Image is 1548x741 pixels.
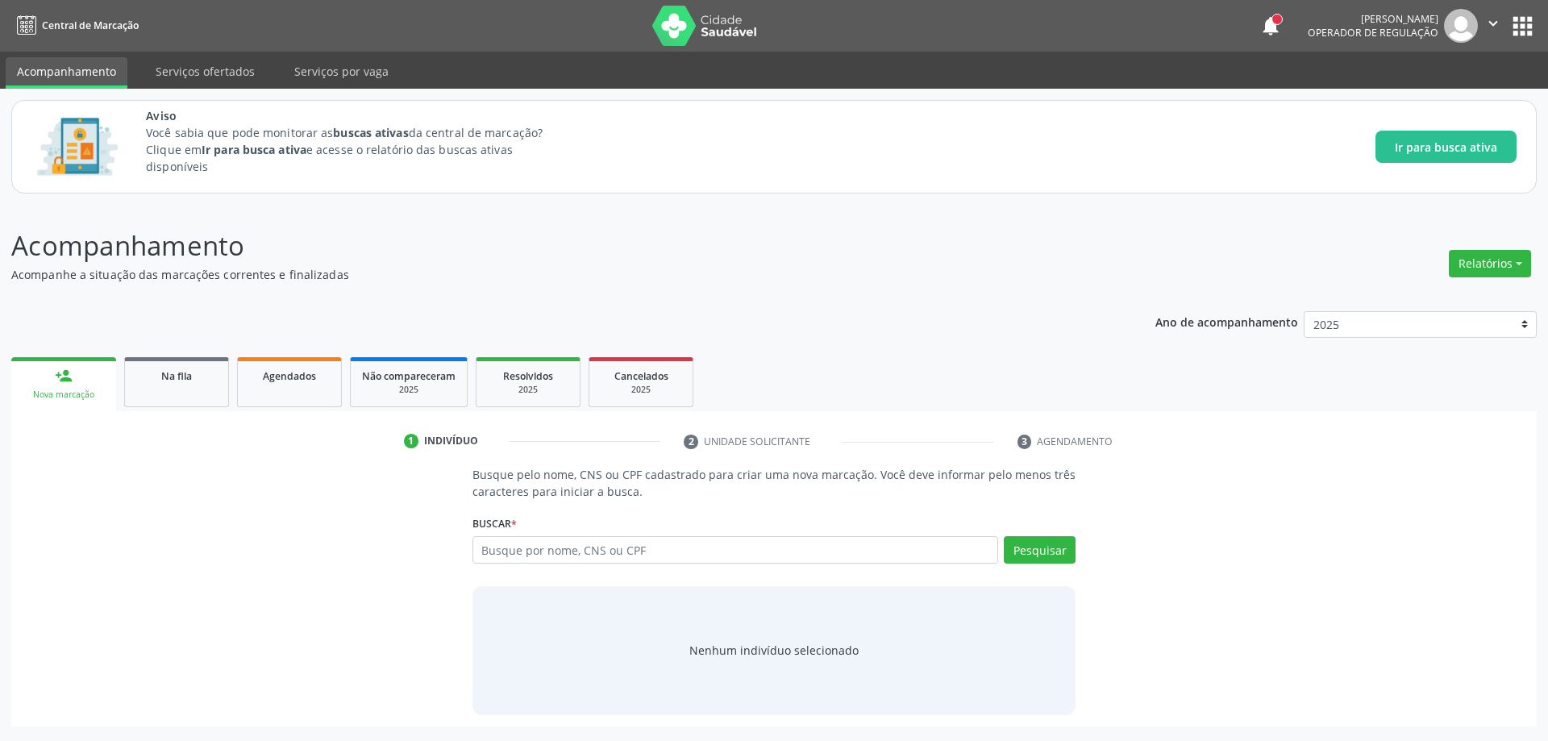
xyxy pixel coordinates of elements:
span: Operador de regulação [1308,26,1438,40]
button: Ir para busca ativa [1375,131,1517,163]
div: Nova marcação [23,389,105,401]
i:  [1484,15,1502,32]
img: img [1444,9,1478,43]
button: apps [1508,12,1537,40]
p: Ano de acompanhamento [1155,311,1298,331]
span: Central de Marcação [42,19,139,32]
span: Ir para busca ativa [1395,139,1497,156]
button: Pesquisar [1004,536,1076,564]
span: Na fila [161,369,192,383]
a: Central de Marcação [11,12,139,39]
label: Buscar [472,511,517,536]
p: Acompanhamento [11,226,1079,266]
div: [PERSON_NAME] [1308,12,1438,26]
p: Acompanhe a situação das marcações correntes e finalizadas [11,266,1079,283]
p: Você sabia que pode monitorar as da central de marcação? Clique em e acesse o relatório das busca... [146,124,572,175]
div: 2025 [362,384,456,396]
img: Imagem de CalloutCard [31,110,123,183]
button: notifications [1259,15,1282,37]
button:  [1478,9,1508,43]
a: Serviços ofertados [144,57,266,85]
div: 1 [404,434,418,448]
span: Cancelados [614,369,668,383]
div: 2025 [601,384,681,396]
div: Indivíduo [424,434,478,448]
div: person_add [55,367,73,385]
button: Relatórios [1449,250,1531,277]
strong: buscas ativas [333,125,408,140]
span: Agendados [263,369,316,383]
strong: Ir para busca ativa [202,142,306,157]
span: Não compareceram [362,369,456,383]
span: Aviso [146,107,572,124]
div: 2025 [488,384,568,396]
a: Serviços por vaga [283,57,400,85]
span: Resolvidos [503,369,553,383]
input: Busque por nome, CNS ou CPF [472,536,999,564]
div: Nenhum indivíduo selecionado [689,642,859,659]
a: Acompanhamento [6,57,127,89]
p: Busque pelo nome, CNS ou CPF cadastrado para criar uma nova marcação. Você deve informar pelo men... [472,466,1076,500]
